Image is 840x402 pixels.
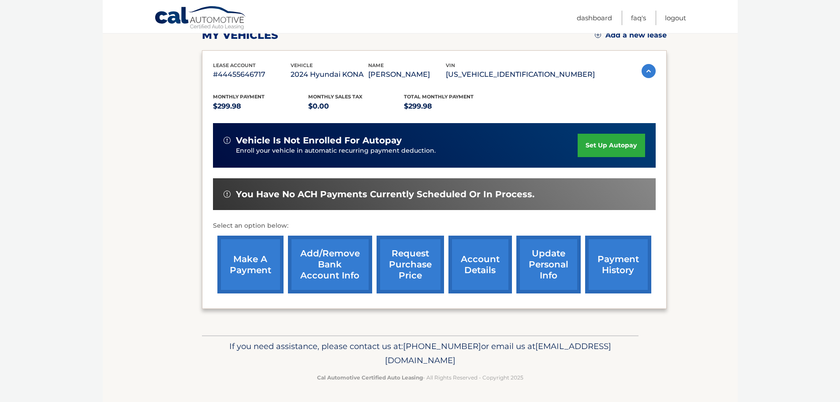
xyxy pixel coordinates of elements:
[385,341,611,365] span: [EMAIL_ADDRESS][DOMAIN_NAME]
[213,62,256,68] span: lease account
[224,191,231,198] img: alert-white.svg
[577,11,612,25] a: Dashboard
[578,134,645,157] a: set up autopay
[368,68,446,81] p: [PERSON_NAME]
[308,100,404,113] p: $0.00
[308,94,362,100] span: Monthly sales Tax
[585,236,651,293] a: payment history
[154,6,247,31] a: Cal Automotive
[202,29,278,42] h2: my vehicles
[404,100,500,113] p: $299.98
[446,62,455,68] span: vin
[631,11,646,25] a: FAQ's
[403,341,481,351] span: [PHONE_NUMBER]
[665,11,686,25] a: Logout
[516,236,581,293] a: update personal info
[208,339,633,368] p: If you need assistance, please contact us at: or email us at
[236,146,578,156] p: Enroll your vehicle in automatic recurring payment deduction.
[224,137,231,144] img: alert-white.svg
[291,68,368,81] p: 2024 Hyundai KONA
[213,94,265,100] span: Monthly Payment
[404,94,474,100] span: Total Monthly Payment
[236,135,402,146] span: vehicle is not enrolled for autopay
[448,236,512,293] a: account details
[213,68,291,81] p: #44455646717
[595,31,667,40] a: Add a new lease
[288,236,372,293] a: Add/Remove bank account info
[368,62,384,68] span: name
[642,64,656,78] img: accordion-active.svg
[317,374,423,381] strong: Cal Automotive Certified Auto Leasing
[446,68,595,81] p: [US_VEHICLE_IDENTIFICATION_NUMBER]
[377,236,444,293] a: request purchase price
[213,100,309,113] p: $299.98
[213,221,656,231] p: Select an option below:
[291,62,313,68] span: vehicle
[236,189,534,200] span: You have no ACH payments currently scheduled or in process.
[217,236,284,293] a: make a payment
[208,373,633,382] p: - All Rights Reserved - Copyright 2025
[595,32,601,38] img: add.svg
